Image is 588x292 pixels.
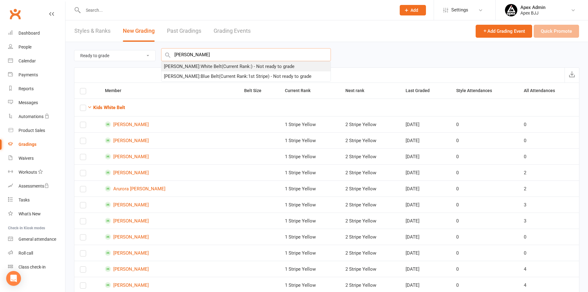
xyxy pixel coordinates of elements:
[340,213,400,229] td: 2 Stripe Yellow
[19,72,38,77] div: Payments
[8,110,65,124] a: Automations
[340,132,400,148] td: 2 Stripe Yellow
[518,197,579,213] td: 3
[8,124,65,138] a: Product Sales
[518,245,579,261] td: 0
[400,197,451,213] td: [DATE]
[279,261,340,277] td: 1 Stripe Yellow
[19,237,56,242] div: General attendance
[400,213,451,229] td: [DATE]
[340,261,400,277] td: 2 Stripe Yellow
[214,20,251,42] a: Grading Events
[8,165,65,179] a: Workouts
[451,132,518,148] td: 0
[167,20,201,42] a: Past Gradings
[518,261,579,277] td: 4
[105,138,233,143] a: [PERSON_NAME]
[19,264,46,269] div: Class check-in
[451,3,468,17] span: Settings
[105,234,233,240] a: [PERSON_NAME]
[400,116,451,132] td: [DATE]
[105,218,233,224] a: [PERSON_NAME]
[520,5,545,10] div: Apex Admin
[505,4,517,16] img: thumb_image1745496852.png
[400,164,451,180] td: [DATE]
[105,250,233,256] a: [PERSON_NAME]
[340,83,400,99] th: Next rank
[8,96,65,110] a: Messages
[518,164,579,180] td: 2
[19,184,49,188] div: Assessments
[8,40,65,54] a: People
[8,207,65,221] a: What's New
[8,246,65,260] a: Roll call
[164,73,311,80] div: [PERSON_NAME] : Blue Belt (Current Rank: 1st Stripe ) - Not ready to grade
[93,105,125,110] strong: Kids White Belt
[8,54,65,68] a: Calendar
[105,121,233,127] a: [PERSON_NAME]
[8,179,65,193] a: Assessments
[518,180,579,197] td: 2
[8,232,65,246] a: General attendance kiosk mode
[400,261,451,277] td: [DATE]
[105,266,233,272] a: [PERSON_NAME]
[340,197,400,213] td: 2 Stripe Yellow
[19,142,36,147] div: Gradings
[279,213,340,229] td: 1 Stripe Yellow
[483,28,525,34] span: Add Grading Event
[19,211,41,216] div: What's New
[451,164,518,180] td: 0
[6,271,21,286] div: Open Intercom Messenger
[451,197,518,213] td: 0
[19,114,44,119] div: Automations
[451,148,518,164] td: 0
[518,116,579,132] td: 0
[400,180,451,197] td: [DATE]
[8,26,65,40] a: Dashboard
[451,229,518,245] td: 0
[400,5,426,15] button: Add
[81,6,392,15] input: Search...
[279,180,340,197] td: 1 Stripe Yellow
[19,31,40,36] div: Dashboard
[99,83,239,99] th: Member
[340,229,400,245] td: 2 Stripe Yellow
[451,245,518,261] td: 0
[340,164,400,180] td: 2 Stripe Yellow
[451,261,518,277] td: 0
[279,83,340,99] th: Current Rank
[400,132,451,148] td: [DATE]
[74,83,99,99] th: Select all
[400,148,451,164] td: [DATE]
[19,128,45,133] div: Product Sales
[279,164,340,180] td: 1 Stripe Yellow
[279,132,340,148] td: 1 Stripe Yellow
[105,186,233,192] a: Arurora [PERSON_NAME]
[8,193,65,207] a: Tasks
[19,170,37,175] div: Workouts
[279,116,340,132] td: 1 Stripe Yellow
[7,6,23,22] a: Clubworx
[518,213,579,229] td: 3
[518,148,579,164] td: 0
[279,197,340,213] td: 1 Stripe Yellow
[19,251,33,256] div: Roll call
[279,148,340,164] td: 1 Stripe Yellow
[8,68,65,82] a: Payments
[279,245,340,261] td: 1 Stripe Yellow
[518,132,579,148] td: 0
[279,229,340,245] td: 1 Stripe Yellow
[476,25,532,38] button: Add Grading Event
[105,202,233,208] a: [PERSON_NAME]
[8,82,65,96] a: Reports
[340,180,400,197] td: 2 Stripe Yellow
[400,245,451,261] td: [DATE]
[451,83,518,99] th: Style Attendances
[105,154,233,159] a: [PERSON_NAME]
[8,151,65,165] a: Waivers
[400,229,451,245] td: [DATE]
[123,20,155,42] a: New Grading
[164,63,294,70] div: [PERSON_NAME] : White Belt (Current Rank: ) - Not ready to grade
[520,10,545,16] div: Apex BJJ
[8,260,65,274] a: Class kiosk mode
